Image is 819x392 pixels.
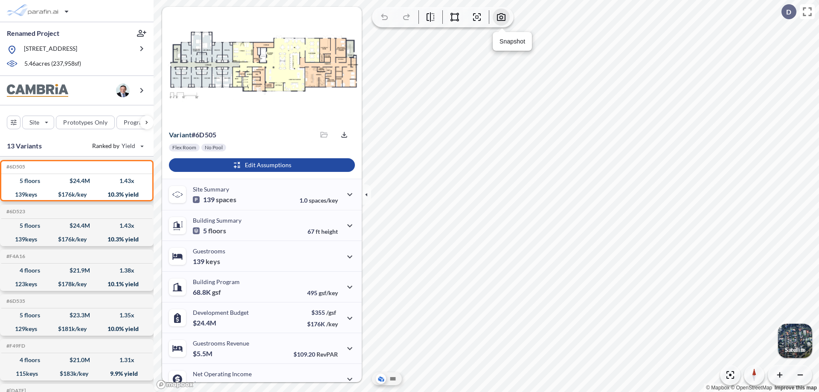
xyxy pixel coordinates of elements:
p: 139 [193,257,220,266]
p: $176K [307,320,338,328]
p: $109.20 [293,351,338,358]
p: Flex Room [172,144,196,151]
p: 67 [308,228,338,235]
p: No Pool [205,144,223,151]
a: Improve this map [775,385,817,391]
button: Program [116,116,163,129]
p: 5 [193,226,226,235]
span: spaces/key [309,197,338,204]
p: 1.0 [299,197,338,204]
button: Aerial View [376,374,386,384]
img: Switcher Image [778,324,812,358]
p: # 6d505 [169,131,216,139]
img: user logo [116,84,130,97]
span: /gsf [326,309,336,316]
span: gsf/key [319,289,338,296]
p: 5.46 acres ( 237,958 sf) [24,59,81,69]
p: 139 [193,195,236,204]
h5: Click to copy the code [5,253,25,259]
p: $2.5M [193,380,214,389]
a: OpenStreetMap [731,385,772,391]
button: Ranked by Yield [85,139,149,153]
span: RevPAR [317,351,338,358]
button: Site Plan [388,374,398,384]
span: ft [316,228,320,235]
p: $5.5M [193,349,214,358]
span: gsf [212,288,221,296]
span: Variant [169,131,192,139]
p: Satellite [785,346,805,353]
h5: Click to copy the code [5,298,25,304]
p: Site [29,118,39,127]
button: Switcher ImageSatellite [778,324,812,358]
h5: Click to copy the code [5,343,25,349]
p: Guestrooms Revenue [193,340,249,347]
span: height [321,228,338,235]
p: Prototypes Only [63,118,107,127]
p: Guestrooms [193,247,225,255]
p: Building Summary [193,217,241,224]
p: Building Program [193,278,240,285]
button: Site [22,116,54,129]
a: Mapbox [706,385,729,391]
p: [STREET_ADDRESS] [24,44,77,55]
button: Prototypes Only [56,116,115,129]
h5: Click to copy the code [5,209,25,215]
p: Renamed Project [7,29,59,38]
img: BrandImage [7,84,68,97]
p: Development Budget [193,309,249,316]
p: 13 Variants [7,141,42,151]
h5: Click to copy the code [5,164,25,170]
p: 495 [307,289,338,296]
p: Program [124,118,148,127]
p: Snapshot [500,37,525,46]
p: 68.8K [193,288,221,296]
button: Edit Assumptions [169,158,355,172]
a: Mapbox homepage [156,380,194,389]
p: $355 [307,309,338,316]
span: /key [326,320,338,328]
span: Yield [122,142,136,150]
p: $24.4M [193,319,218,327]
p: 45.0% [302,381,338,389]
p: Net Operating Income [193,370,252,377]
p: Edit Assumptions [245,161,291,169]
span: keys [206,257,220,266]
span: floors [208,226,226,235]
p: D [786,8,791,16]
span: margin [319,381,338,389]
span: spaces [216,195,236,204]
p: Site Summary [193,186,229,193]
